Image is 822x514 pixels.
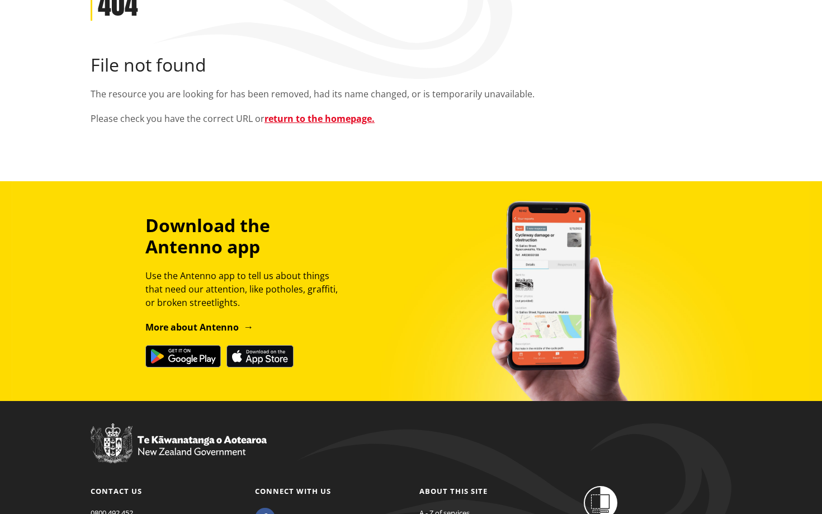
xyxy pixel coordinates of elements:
h2: File not found [91,54,731,76]
h3: Download the Antenno app [145,215,348,258]
p: The resource you are looking for has been removed, had its name changed, or is temporarily unavai... [91,87,731,101]
a: About this site [419,486,488,496]
p: Use the Antenno app to tell us about things that need our attention, like potholes, graffiti, or ... [145,269,348,309]
a: Connect with us [255,486,331,496]
iframe: Messenger Launcher [771,467,811,507]
img: Download on the App Store [226,345,294,367]
p: Please check you have the correct URL or [91,112,731,125]
a: More about Antenno [145,321,253,333]
a: Contact us [91,486,142,496]
img: Get it on Google Play [145,345,221,367]
a: New Zealand Government [91,449,267,459]
a: return to the homepage. [264,112,375,125]
img: New Zealand Government [91,423,267,464]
